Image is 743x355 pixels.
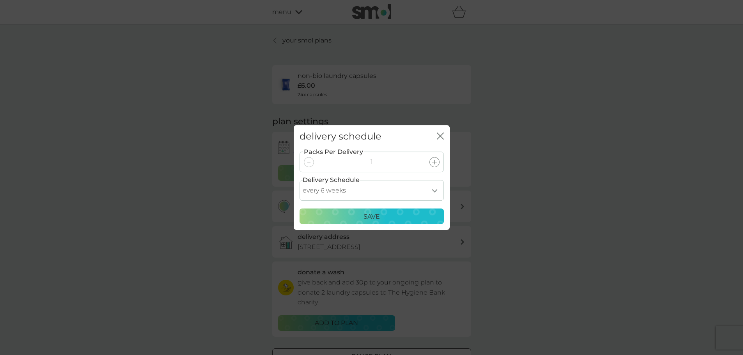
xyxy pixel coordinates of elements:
[300,131,381,142] h2: delivery schedule
[371,157,373,167] p: 1
[364,212,380,222] p: Save
[437,132,444,141] button: close
[303,175,360,185] label: Delivery Schedule
[303,147,364,157] label: Packs Per Delivery
[300,208,444,224] button: Save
